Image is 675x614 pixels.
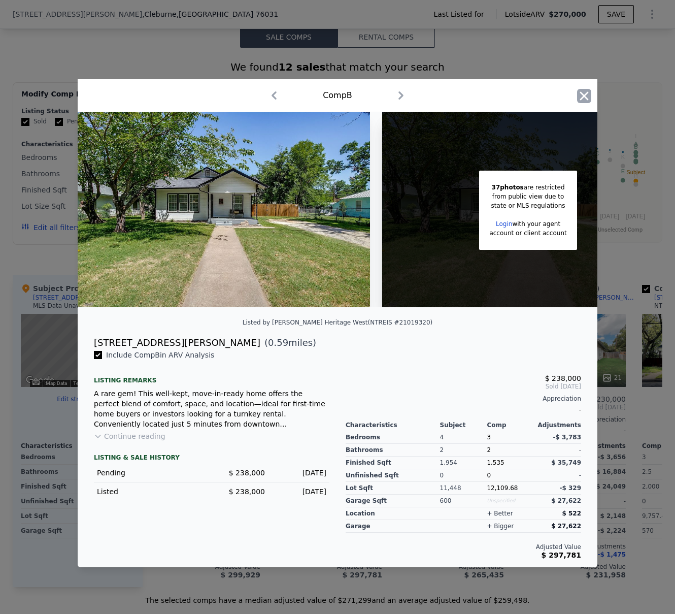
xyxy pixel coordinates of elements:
div: Finished Sqft [346,457,440,469]
span: 12,109.68 [487,484,518,492]
div: LISTING & SALE HISTORY [94,454,329,464]
div: Lot Sqft [346,482,440,495]
span: with your agent [512,220,560,228]
span: 0 [487,472,491,479]
img: Property Img [78,112,370,307]
span: 37 photos [492,184,524,191]
div: Pending [97,468,204,478]
div: Comp [487,421,534,429]
div: state or MLS regulations [489,201,566,210]
span: $ 522 [562,510,581,517]
div: Adjustments [534,421,581,429]
div: garage [346,520,440,533]
div: + better [487,509,513,518]
div: Listed [97,487,204,497]
div: Appreciation [346,395,581,403]
div: 0 [440,469,487,482]
div: Adjusted Value [346,543,581,551]
div: 11,448 [440,482,487,495]
div: 600 [440,495,487,507]
div: - [534,444,581,457]
div: Bathrooms [346,444,440,457]
div: account or client account [489,229,566,238]
div: Unspecified [487,495,534,507]
div: from public view due to [489,192,566,201]
span: -$ 329 [559,484,581,492]
div: location [346,507,440,520]
div: Characteristics [346,421,440,429]
span: ( miles) [260,336,316,350]
div: Listed by [PERSON_NAME] Heritage West (NTREIS #21019320) [243,319,433,326]
span: 0.59 [268,337,288,348]
button: Continue reading [94,431,165,441]
span: Include Comp B in ARV Analysis [102,351,218,359]
div: [DATE] [273,468,326,478]
span: $ 297,781 [542,551,581,559]
div: Subject [440,421,487,429]
a: Login [496,220,512,228]
div: 1,954 [440,457,487,469]
span: $ 35,749 [551,459,581,466]
span: $ 27,622 [551,523,581,530]
div: 2 [487,444,534,457]
span: $ 238,000 [229,488,265,496]
div: + bigger [487,522,514,530]
span: 3 [487,434,491,441]
div: Unfinished Sqft [346,469,440,482]
span: $ 238,000 [229,469,265,477]
div: - [346,403,581,417]
div: - [534,469,581,482]
div: Bedrooms [346,431,440,444]
div: Listing remarks [94,368,329,384]
div: Comp B [323,89,352,102]
div: 4 [440,431,487,444]
span: $ 27,622 [551,497,581,504]
div: [DATE] [273,487,326,497]
span: -$ 3,783 [553,434,581,441]
span: Sold [DATE] [346,382,581,391]
div: 2 [440,444,487,457]
span: 1,535 [487,459,504,466]
span: $ 238,000 [545,374,581,382]
div: A rare gem! This well-kept, move-in-ready home offers the perfect blend of comfort, space, and lo... [94,389,329,429]
div: Garage Sqft [346,495,440,507]
div: are restricted [489,183,566,192]
div: [STREET_ADDRESS][PERSON_NAME] [94,336,260,350]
